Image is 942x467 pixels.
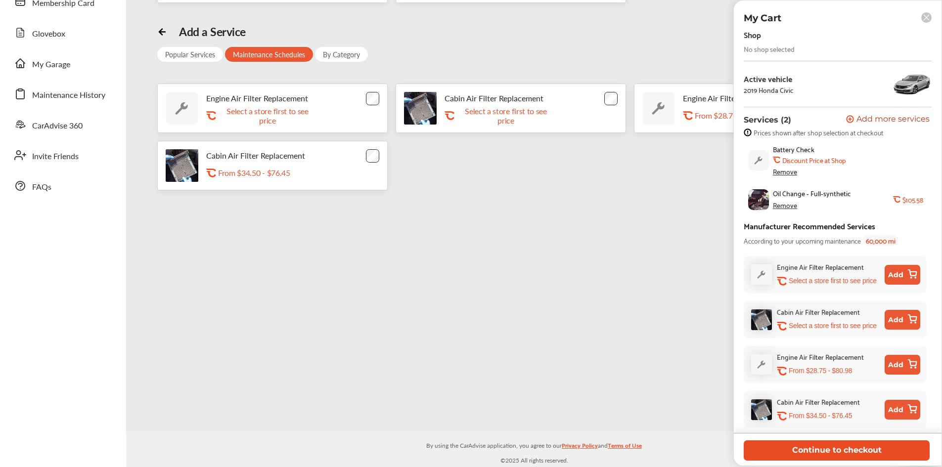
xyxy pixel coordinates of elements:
[751,399,772,420] img: cabin-air-filter-replacement-thumb.jpg
[773,189,851,197] span: Oil Change - Full-synthetic
[456,106,555,125] p: Select a store first to see price
[608,440,642,455] a: Terms of Use
[744,28,761,41] div: Shop
[744,235,861,246] span: According to your upcoming maintenance
[695,111,767,120] p: From $28.75 - $80.98
[773,168,797,175] div: Remove
[902,196,923,204] b: $105.58
[166,92,198,125] img: default_wrench_icon.d1a43860.svg
[218,106,317,125] p: Select a store first to see price
[225,47,313,62] div: Maintenance Schedules
[206,93,308,103] p: Engine Air Filter Replacement
[751,354,772,375] img: default_wrench_icon.d1a43860.svg
[683,93,785,103] p: Engine Air Filter Replacement
[885,265,920,285] button: Add
[885,355,920,375] button: Add
[782,156,846,164] b: Discount Price at Shop
[754,128,883,136] span: Prices shown after shop selection at checkout
[9,81,116,107] a: Maintenance History
[166,149,198,182] img: cabin-air-filter-replacement-thumb.jpg
[32,181,51,194] span: FAQs
[863,235,898,246] span: 60,000 mi
[744,128,752,136] img: info-strock.ef5ea3fe.svg
[744,115,791,125] p: Services (2)
[744,219,875,232] div: Manufacturer Recommended Services
[846,115,932,125] a: Add more services
[9,50,116,76] a: My Garage
[748,189,769,210] img: oil-change-thumb.jpg
[404,92,437,125] img: cabin-air-filter-replacement-thumb.jpg
[9,173,116,199] a: FAQs
[32,150,79,163] span: Invite Friends
[126,431,942,467] div: © 2025 All rights reserved.
[777,351,864,362] div: Engine Air Filter Replacement
[206,151,305,160] p: Cabin Air Filter Replacement
[856,115,930,125] span: Add more services
[9,142,116,168] a: Invite Friends
[315,47,368,62] div: By Category
[748,150,769,170] img: default_wrench_icon.d1a43860.svg
[777,396,860,407] div: Cabin Air Filter Replacement
[744,74,794,83] div: Active vehicle
[892,69,932,99] img: 13184_st0640_046.jpg
[157,47,223,62] div: Popular Services
[751,264,772,285] img: default_wrench_icon.d1a43860.svg
[885,400,920,420] button: Add
[744,86,794,94] div: 2019 Honda Civic
[642,92,675,125] img: default_wrench_icon.d1a43860.svg
[885,310,920,330] button: Add
[744,45,795,53] div: No shop selected
[789,411,852,421] p: From $34.50 - $76.45
[789,276,877,286] p: Select a store first to see price
[126,440,942,450] p: By using the CarAdvise application, you agree to our and
[777,261,864,272] div: Engine Air Filter Replacement
[773,201,797,209] div: Remove
[744,440,930,461] button: Continue to checkout
[789,366,852,376] p: From $28.75 - $80.98
[846,115,930,125] button: Add more services
[32,28,65,41] span: Glovebox
[773,145,814,153] span: Battery Check
[751,309,772,330] img: cabin-air-filter-replacement-thumb.jpg
[9,20,116,45] a: Glovebox
[789,321,877,331] p: Select a store first to see price
[218,168,290,177] p: From $34.50 - $76.45
[562,440,598,455] a: Privacy Policy
[32,89,105,102] span: Maintenance History
[32,58,70,71] span: My Garage
[32,120,83,132] span: CarAdvise 360
[744,12,781,24] p: My Cart
[445,93,543,103] p: Cabin Air Filter Replacement
[179,25,246,39] div: Add a Service
[777,306,860,317] div: Cabin Air Filter Replacement
[9,112,116,137] a: CarAdvise 360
